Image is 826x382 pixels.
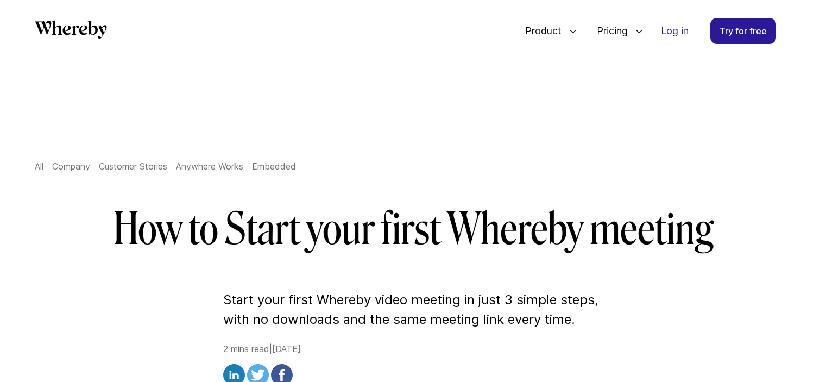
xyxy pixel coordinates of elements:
a: Embedded [252,161,296,172]
a: Company [52,161,90,172]
span: Pricing [586,13,630,49]
a: Customer Stories [99,161,167,172]
svg: Whereby [35,20,107,39]
h1: How to Start your first Whereby meeting [100,203,726,255]
p: Start your first Whereby video meeting in just 3 simple steps, with no downloads and the same mee... [223,290,603,329]
a: Try for free [710,18,776,44]
a: Log in [652,18,697,43]
a: Anywhere Works [176,161,243,172]
a: Whereby [35,20,107,42]
a: All [35,161,43,172]
span: Product [514,13,564,49]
